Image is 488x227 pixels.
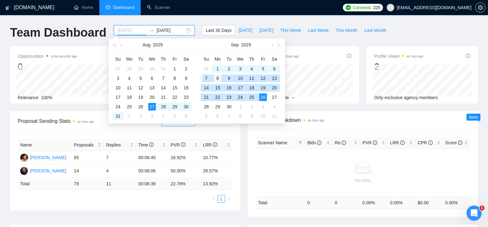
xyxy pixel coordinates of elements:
div: 15 [214,84,221,92]
div: 9 [248,112,256,120]
div: 6 [182,112,190,120]
td: 2025-09-13 [269,74,280,83]
td: 2025-07-30 [146,64,158,74]
div: 14 [203,84,210,92]
button: right [225,195,233,203]
td: 2025-10-11 [269,111,280,121]
div: 9 [182,75,190,82]
span: Dashboard [113,5,134,10]
td: 2025-10-02 [246,102,257,111]
td: 2025-08-11 [124,83,135,93]
td: 2025-07-29 [135,64,146,74]
span: Bids [307,140,321,145]
div: 10 [237,75,244,82]
div: 23 [182,93,190,101]
td: 2025-09-01 [124,111,135,121]
td: 2025-10-10 [257,111,269,121]
div: 4 [271,103,278,111]
td: 2025-08-04 [124,74,135,83]
td: 2025-09-17 [235,83,246,93]
span: 225 [373,4,380,11]
a: MO[PERSON_NAME] [20,168,66,173]
td: 2025-09-15 [212,83,223,93]
td: 2025-09-27 [269,93,280,102]
a: 1 [218,195,225,202]
td: 2025-08-09 [180,74,192,83]
span: info-circle [342,140,346,145]
td: 0.00 % [360,196,387,209]
div: 18 [126,93,133,101]
td: 2025-08-06 [146,74,158,83]
div: 27 [271,93,278,101]
span: Score [445,140,462,145]
div: 1 [171,65,179,73]
td: 2025-09-21 [201,93,212,102]
input: Start date [118,27,146,34]
time: an hour ago [282,55,299,58]
td: 0 [305,196,332,209]
div: 22 [214,93,221,101]
div: 8 [237,112,244,120]
span: LRR [390,140,405,145]
div: 3 [259,103,267,111]
td: 2025-08-14 [158,83,169,93]
td: 2025-08-03 [112,74,124,83]
div: 9 [225,75,233,82]
button: Aug [143,39,150,51]
div: 19 [259,84,267,92]
div: 10 [114,84,122,92]
td: 4 [104,164,136,178]
th: Su [112,54,124,64]
td: 2025-08-15 [169,83,180,93]
td: 2025-07-27 [112,64,124,74]
span: info-circle [400,140,405,145]
td: 2025-08-12 [135,83,146,93]
span: user [388,5,393,10]
div: 29 [214,103,221,111]
th: Fr [169,54,180,64]
input: End date [156,27,185,34]
div: 2 [225,65,233,73]
div: 2 [137,112,144,120]
span: left [212,197,216,201]
td: 2025-08-08 [169,74,180,83]
div: 3 [237,65,244,73]
span: Scanner Name [258,140,287,145]
td: 2025-10-08 [235,111,246,121]
td: 2025-08-26 [135,102,146,111]
div: 5 [203,112,210,120]
div: 3 [114,75,122,82]
iframe: Intercom live chat [467,206,482,221]
div: 13 [148,84,156,92]
div: 28 [160,103,167,111]
td: 2025-09-26 [257,93,269,102]
td: 2025-08-23 [180,93,192,102]
td: 2025-10-07 [223,111,235,121]
span: Last Week [308,27,329,34]
div: 29 [171,103,179,111]
div: 2 [248,103,256,111]
td: 2025-08-10 [112,83,124,93]
td: 2025-09-06 [269,64,280,74]
span: Invitations [256,52,299,60]
div: No data [258,177,468,184]
img: upwork-logo.png [346,5,351,10]
td: 14 [71,164,103,178]
td: 2025-09-03 [146,111,158,121]
td: 2025-10-01 [235,102,246,111]
div: 14 [160,84,167,92]
span: filter [297,138,303,147]
div: [PERSON_NAME] [30,167,66,174]
span: [DATE] [259,27,273,34]
img: SF [20,154,28,162]
td: 2025-09-05 [257,64,269,74]
td: 2025-09-28 [201,102,212,111]
th: Name [18,139,71,151]
td: 28.57% [200,164,232,178]
div: 5 [137,75,144,82]
div: 24 [114,103,122,111]
div: 15 [171,84,179,92]
span: right [227,197,231,201]
td: 79 [71,178,103,190]
div: 16 [182,84,190,92]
